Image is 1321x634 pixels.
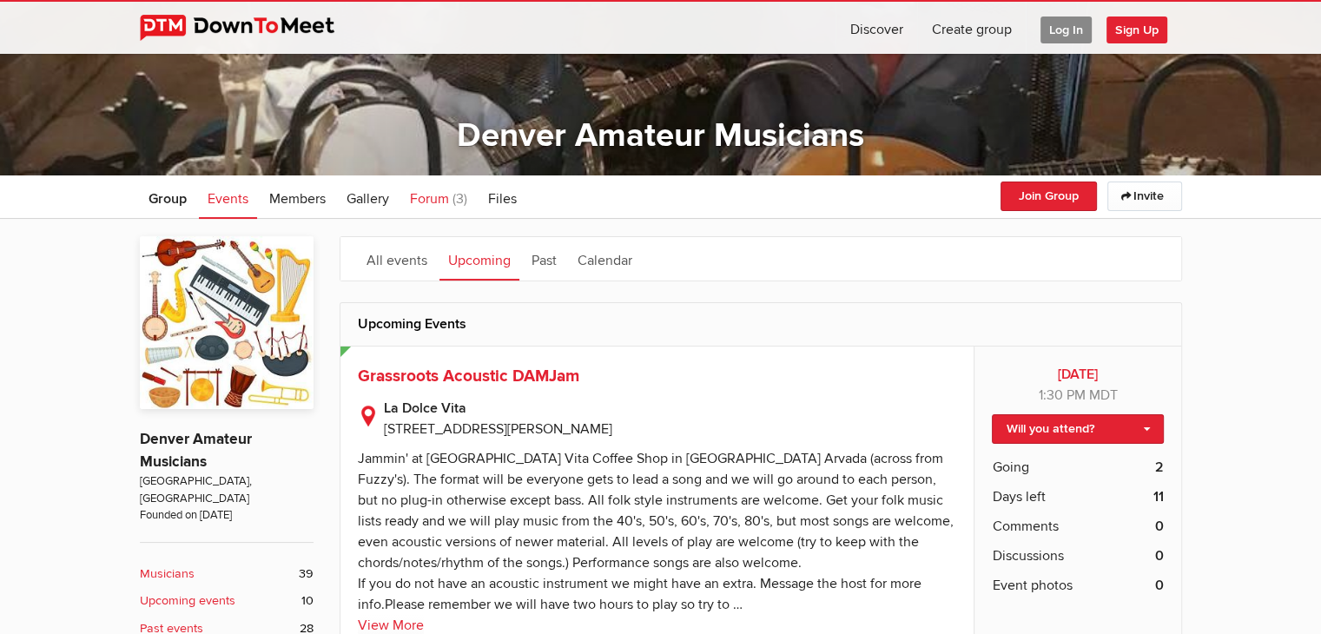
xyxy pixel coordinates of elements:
[299,565,314,584] span: 39
[1106,2,1181,54] a: Sign Up
[140,15,361,41] img: DownToMeet
[140,236,314,409] img: Denver Amateur Musicians
[918,2,1026,54] a: Create group
[1038,386,1085,404] span: 1:30 PM
[1088,386,1117,404] span: America/Denver
[401,175,476,219] a: Forum (3)
[523,237,565,281] a: Past
[1106,17,1167,43] span: Sign Up
[140,473,314,507] span: [GEOGRAPHIC_DATA], [GEOGRAPHIC_DATA]
[1027,2,1106,54] a: Log In
[488,190,517,208] span: Files
[410,190,449,208] span: Forum
[452,190,467,208] span: (3)
[140,175,195,219] a: Group
[140,565,314,584] a: Musicians 39
[836,2,917,54] a: Discover
[1155,516,1164,537] b: 0
[992,545,1063,566] span: Discussions
[439,237,519,281] a: Upcoming
[140,565,195,584] b: Musicians
[140,591,235,611] b: Upcoming events
[992,575,1072,596] span: Event photos
[149,190,187,208] span: Group
[1001,182,1097,211] button: Join Group
[384,420,612,438] span: [STREET_ADDRESS][PERSON_NAME]
[384,398,957,419] b: La Dolce Vita
[479,175,525,219] a: Files
[992,414,1163,444] a: Will you attend?
[208,190,248,208] span: Events
[358,303,1164,345] h2: Upcoming Events
[992,364,1163,385] b: [DATE]
[269,190,326,208] span: Members
[358,366,579,386] a: Grassroots Acoustic DAMJam
[992,516,1058,537] span: Comments
[301,591,314,611] span: 10
[140,430,252,471] a: Denver Amateur Musicians
[569,237,641,281] a: Calendar
[1155,545,1164,566] b: 0
[1107,182,1182,211] a: Invite
[1040,17,1092,43] span: Log In
[199,175,257,219] a: Events
[140,507,314,524] span: Founded on [DATE]
[457,116,864,155] a: Denver Amateur Musicians
[347,190,389,208] span: Gallery
[992,457,1028,478] span: Going
[358,237,436,281] a: All events
[992,486,1045,507] span: Days left
[358,450,954,613] div: Jammin' at [GEOGRAPHIC_DATA] Vita Coffee Shop in [GEOGRAPHIC_DATA] Arvada (across from Fuzzy's). ...
[261,175,334,219] a: Members
[1155,457,1164,478] b: 2
[1155,575,1164,596] b: 0
[140,591,314,611] a: Upcoming events 10
[1153,486,1164,507] b: 11
[338,175,398,219] a: Gallery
